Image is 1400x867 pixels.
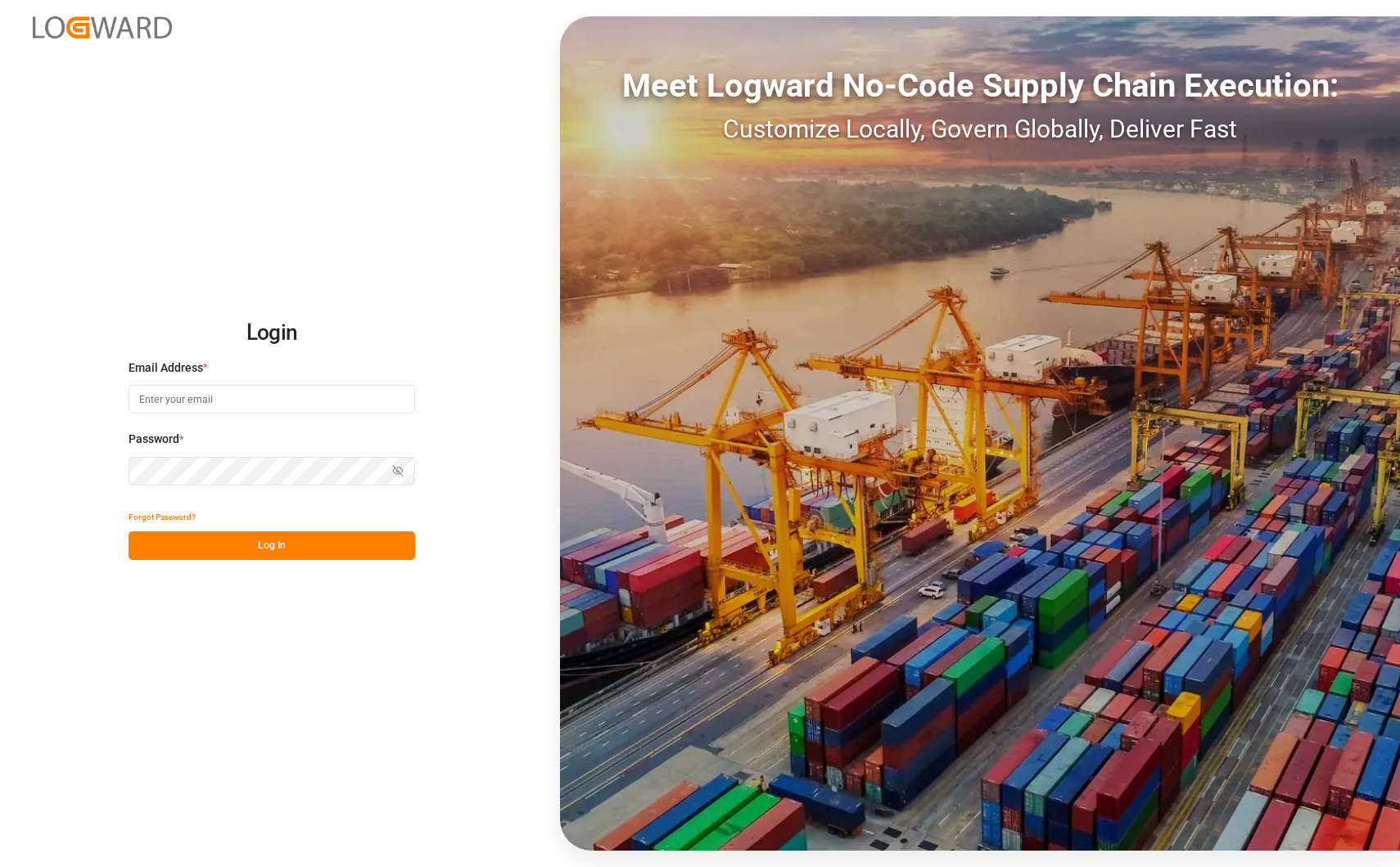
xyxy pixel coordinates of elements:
input: Enter your email [129,385,415,413]
h2: Login [129,307,415,359]
button: Forgot Password? [129,503,196,531]
div: Customize Locally, Govern Globally, Deliver Fast [560,111,1400,147]
button: Log In [129,531,415,560]
img: Logward_new_orange.png [33,16,172,38]
span: Email Address [129,359,203,377]
span: Password [129,431,179,448]
div: Meet Logward No-Code Supply Chain Execution: [560,61,1400,111]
